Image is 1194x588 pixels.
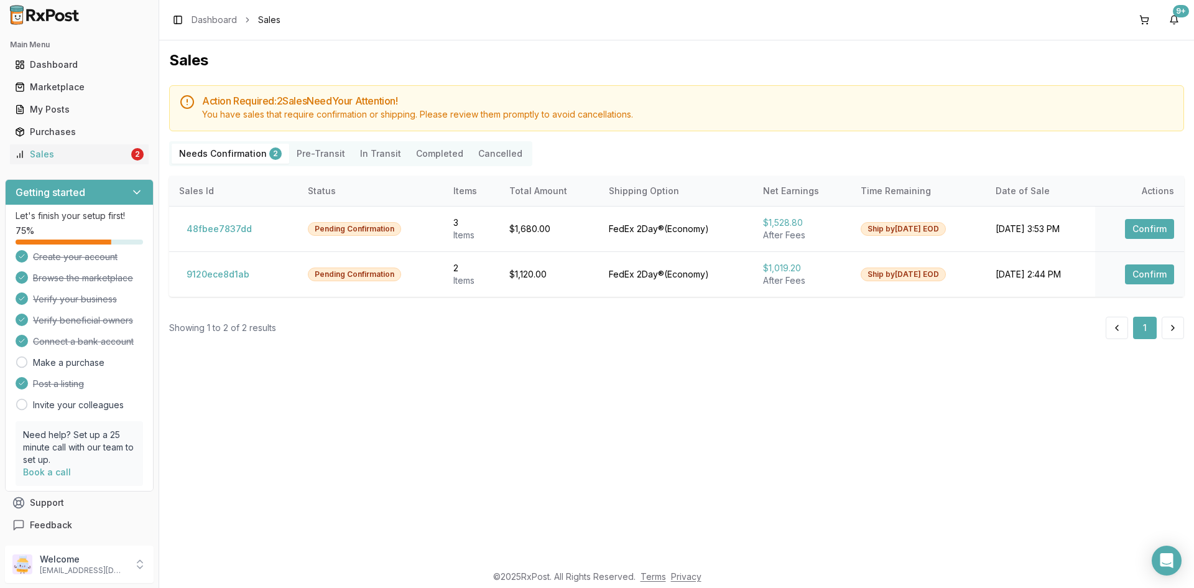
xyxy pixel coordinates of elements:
[23,429,136,466] p: Need help? Set up a 25 minute call with our team to set up.
[10,143,149,166] a: Sales2
[33,293,117,306] span: Verify your business
[192,14,237,26] a: Dashboard
[453,217,489,229] div: 3
[10,40,149,50] h2: Main Menu
[33,251,118,263] span: Create your account
[179,264,257,284] button: 9120ece8d1ab
[1125,264,1174,284] button: Confirm
[5,100,154,119] button: My Posts
[40,553,126,566] p: Welcome
[609,223,743,235] div: FedEx 2Day® ( Economy )
[671,571,701,582] a: Privacy
[16,210,143,222] p: Let's finish your setup first!
[10,121,149,143] a: Purchases
[169,50,1184,70] h1: Sales
[5,514,154,536] button: Feedback
[851,176,986,206] th: Time Remaining
[5,492,154,514] button: Support
[30,519,72,531] span: Feedback
[33,399,124,411] a: Invite your colleagues
[202,96,1173,106] h5: Action Required: 2 Sale s Need Your Attention!
[353,144,409,164] button: In Transit
[509,268,590,281] div: $1,120.00
[499,176,599,206] th: Total Amount
[986,176,1095,206] th: Date of Sale
[10,54,149,76] a: Dashboard
[5,77,154,97] button: Marketplace
[258,14,280,26] span: Sales
[308,222,401,236] div: Pending Confirmation
[609,268,743,281] div: FedEx 2Day® ( Economy )
[1133,317,1157,339] button: 1
[15,81,144,93] div: Marketplace
[15,126,144,138] div: Purchases
[298,176,443,206] th: Status
[15,148,129,161] div: Sales
[453,229,489,241] div: Item s
[15,103,144,116] div: My Posts
[192,14,280,26] nav: breadcrumb
[763,262,841,274] div: $1,019.20
[641,571,666,582] a: Terms
[5,55,154,75] button: Dashboard
[33,335,134,348] span: Connect a bank account
[12,554,32,574] img: User avatar
[33,357,104,369] a: Make a purchase
[269,147,282,160] div: 2
[1152,546,1182,576] div: Open Intercom Messenger
[509,223,590,235] div: $1,680.00
[169,176,298,206] th: Sales Id
[471,144,530,164] button: Cancelled
[763,229,841,241] div: After Fees
[409,144,471,164] button: Completed
[16,225,34,237] span: 75 %
[1164,10,1184,30] button: 9+
[10,76,149,98] a: Marketplace
[599,176,753,206] th: Shipping Option
[10,98,149,121] a: My Posts
[172,144,289,164] button: Needs Confirmation
[16,185,85,200] h3: Getting started
[861,268,946,281] div: Ship by [DATE] EOD
[202,108,1173,121] div: You have sales that require confirmation or shipping. Please review them promptly to avoid cancel...
[5,5,85,25] img: RxPost Logo
[15,58,144,71] div: Dashboard
[5,122,154,142] button: Purchases
[1095,176,1184,206] th: Actions
[23,467,71,477] a: Book a call
[763,217,841,229] div: $1,528.80
[763,274,841,287] div: After Fees
[996,268,1085,281] div: [DATE] 2:44 PM
[308,268,401,281] div: Pending Confirmation
[753,176,851,206] th: Net Earnings
[169,322,276,334] div: Showing 1 to 2 of 2 results
[40,566,126,576] p: [EMAIL_ADDRESS][DOMAIN_NAME]
[289,144,353,164] button: Pre-Transit
[443,176,499,206] th: Items
[131,148,144,161] div: 2
[996,223,1085,235] div: [DATE] 3:53 PM
[179,219,259,239] button: 48fbee7837dd
[453,274,489,287] div: Item s
[1173,5,1189,17] div: 9+
[861,222,946,236] div: Ship by [DATE] EOD
[33,314,133,327] span: Verify beneficial owners
[453,262,489,274] div: 2
[5,144,154,164] button: Sales2
[33,272,133,284] span: Browse the marketplace
[33,378,84,390] span: Post a listing
[1125,219,1174,239] button: Confirm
